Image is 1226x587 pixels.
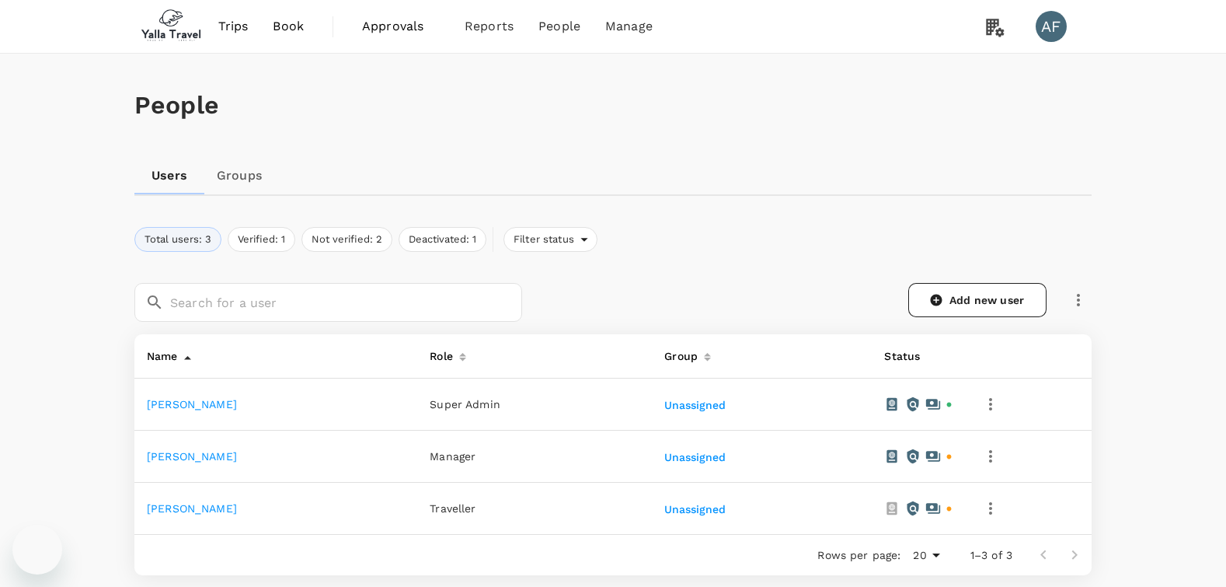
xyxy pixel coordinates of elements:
span: Traveller [430,502,475,515]
span: Book [273,17,304,36]
a: [PERSON_NAME] [147,398,237,411]
button: Not verified: 2 [301,227,392,252]
span: Filter status [504,232,580,247]
a: Users [134,157,204,194]
h1: People [134,91,1092,120]
img: Yalla Travel LTD [134,9,206,44]
a: [PERSON_NAME] [147,502,237,515]
span: Reports [465,17,514,36]
a: Groups [204,157,274,194]
div: Role [423,341,453,365]
th: Status [872,334,965,379]
span: Super Admin [430,398,500,411]
button: Deactivated: 1 [399,227,486,252]
a: [PERSON_NAME] [147,450,237,463]
a: Add new user [908,283,1047,317]
input: Search for a user [170,283,522,322]
button: Total users: 3 [134,227,221,252]
p: Rows per page: [817,547,900,563]
div: Name [141,341,178,365]
p: 1–3 of 3 [970,547,1012,563]
span: Approvals [362,17,440,36]
button: Unassigned [664,504,729,516]
span: Trips [218,17,249,36]
iframe: Button to launch messaging window [12,525,62,575]
button: Unassigned [664,452,729,464]
div: 20 [907,544,945,567]
button: Verified: 1 [228,227,295,252]
button: Unassigned [664,400,729,412]
div: Group [658,341,698,365]
span: Manage [605,17,653,36]
div: Filter status [503,227,597,252]
span: People [538,17,580,36]
span: Manager [430,450,475,463]
div: AF [1036,11,1067,42]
